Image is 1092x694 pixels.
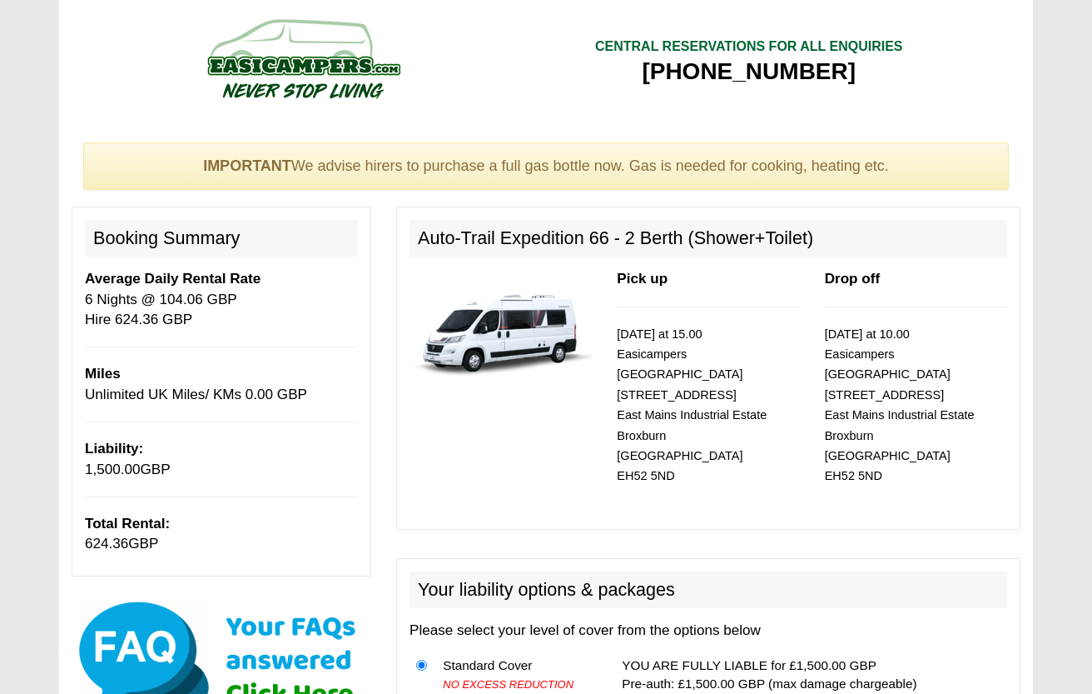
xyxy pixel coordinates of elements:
[825,327,975,483] small: [DATE] at 10.00 Easicampers [GEOGRAPHIC_DATA] [STREET_ADDRESS] East Mains Industrial Estate Broxb...
[85,220,358,257] h2: Booking Summary
[85,364,358,405] p: Unlimited UK Miles/ KMs 0.00 GBP
[85,536,128,552] span: 624.36
[83,142,1009,191] div: We advise hirers to purchase a full gas bottle now. Gas is needed for cooking, heating etc.
[85,441,143,457] b: Liability:
[85,271,261,287] b: Average Daily Rental Rate
[409,621,1007,641] p: Please select your level of cover from the options below
[617,327,767,483] small: [DATE] at 15.00 Easicampers [GEOGRAPHIC_DATA] [STREET_ADDRESS] East Mains Industrial Estate Broxb...
[85,514,358,555] p: GBP
[595,37,903,57] div: CENTRAL RESERVATIONS FOR ALL ENQUIRIES
[145,12,461,104] img: campers-checkout-logo.png
[409,220,1007,257] h2: Auto-Trail Expedition 66 - 2 Berth (Shower+Toilet)
[595,57,903,87] div: [PHONE_NUMBER]
[617,271,668,287] b: Pick up
[85,439,358,480] p: GBP
[443,678,573,691] i: NO EXCESS REDUCTION
[409,269,592,387] img: 339.jpg
[825,271,880,287] b: Drop off
[85,462,141,477] span: 1,500.00
[409,572,1007,608] h2: Your liability options & packages
[85,516,170,532] b: Total Rental:
[203,157,291,174] strong: IMPORTANT
[85,269,358,330] p: 6 Nights @ 104.06 GBP Hire 624.36 GBP
[85,366,121,382] b: Miles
